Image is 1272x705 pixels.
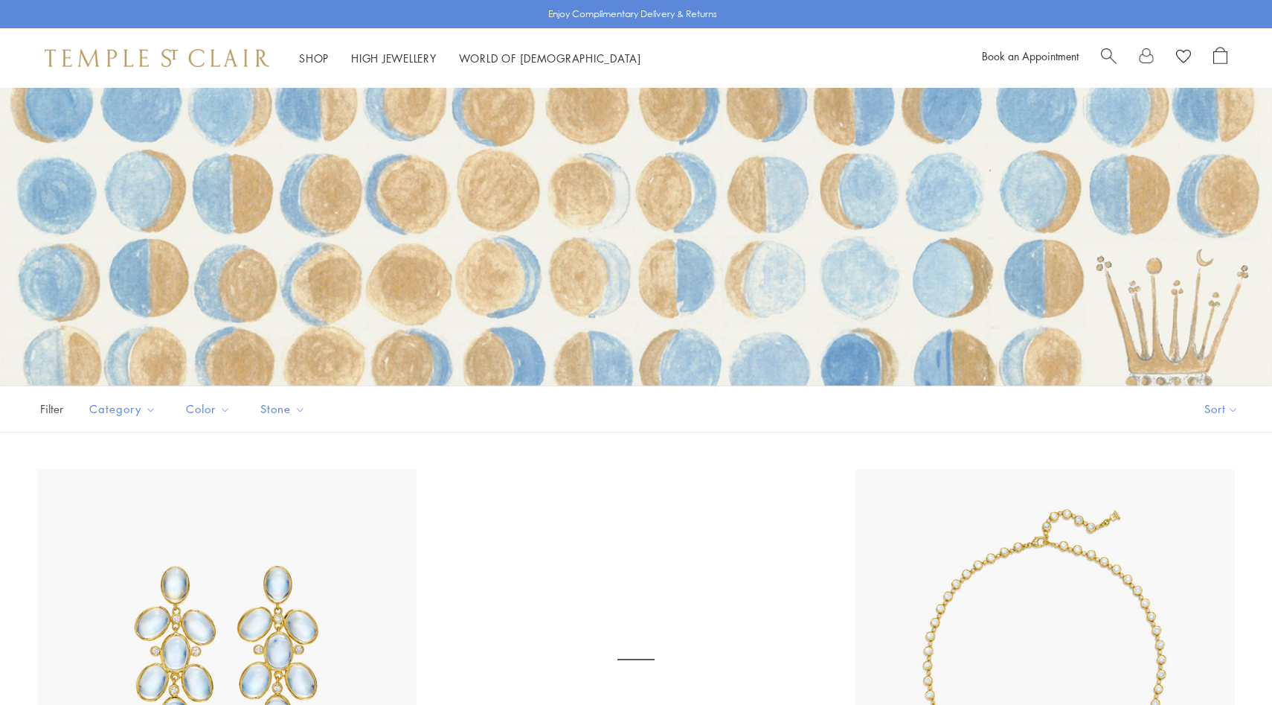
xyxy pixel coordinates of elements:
[299,49,641,68] nav: Main navigation
[548,7,717,22] p: Enjoy Complimentary Delivery & Returns
[45,49,269,67] img: Temple St. Clair
[1171,386,1272,432] button: Show sort by
[249,392,317,426] button: Stone
[253,400,317,418] span: Stone
[1198,635,1257,690] iframe: Gorgias live chat messenger
[1101,47,1117,69] a: Search
[1213,47,1227,69] a: Open Shopping Bag
[179,400,242,418] span: Color
[351,51,437,66] a: High JewelleryHigh Jewellery
[82,400,167,418] span: Category
[1176,47,1191,69] a: View Wishlist
[459,51,641,66] a: World of [DEMOGRAPHIC_DATA]World of [DEMOGRAPHIC_DATA]
[175,392,242,426] button: Color
[299,51,329,66] a: ShopShop
[982,48,1079,63] a: Book an Appointment
[78,392,167,426] button: Category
